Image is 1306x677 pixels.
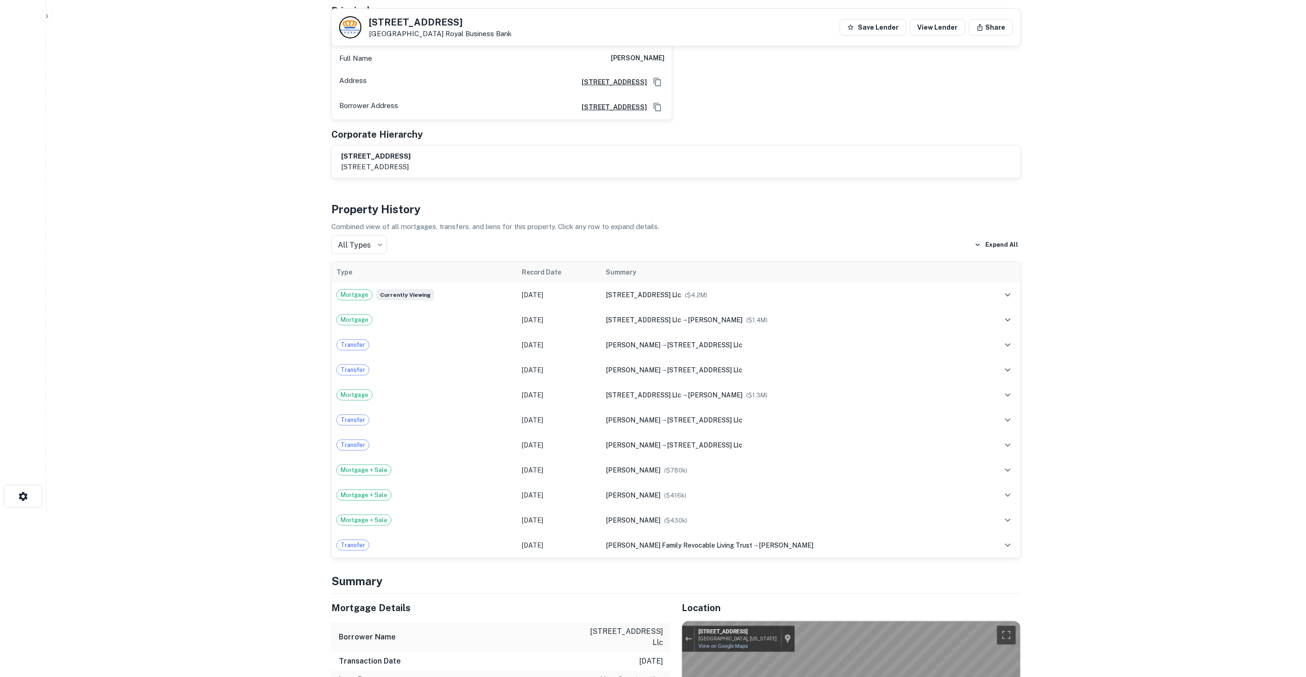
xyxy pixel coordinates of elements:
[337,290,372,300] span: Mortgage
[1000,287,1016,303] button: expand row
[331,573,1021,590] h4: Summary
[1000,437,1016,453] button: expand row
[1000,362,1016,378] button: expand row
[698,629,777,636] div: [STREET_ADDRESS]
[517,408,602,433] td: [DATE]
[602,262,977,282] th: Summary
[339,632,396,643] h6: Borrower Name
[339,75,367,89] p: Address
[910,19,965,36] a: View Lender
[972,238,1021,252] button: Expand All
[688,391,743,399] span: [PERSON_NAME]
[1000,462,1016,478] button: expand row
[337,441,369,450] span: Transfer
[1000,512,1016,528] button: expand row
[1260,603,1306,647] iframe: Chat Widget
[685,292,708,299] span: ($ 4.2M )
[1000,387,1016,403] button: expand row
[667,441,743,449] span: [STREET_ADDRESS] llc
[688,316,743,324] span: [PERSON_NAME]
[606,341,661,349] span: [PERSON_NAME]
[337,315,372,325] span: Mortgage
[331,4,375,18] h5: Principals
[759,542,814,549] span: [PERSON_NAME]
[517,282,602,307] td: [DATE]
[606,517,661,524] span: [PERSON_NAME]
[376,289,434,300] span: Currently viewing
[667,341,743,349] span: [STREET_ADDRESS] llc
[337,491,391,500] span: Mortgage + Sale
[517,458,602,483] td: [DATE]
[517,383,602,408] td: [DATE]
[606,466,661,474] span: [PERSON_NAME]
[341,151,411,162] h6: [STREET_ADDRESS]
[606,440,973,450] div: →
[332,262,517,282] th: Type
[341,161,411,172] p: [STREET_ADDRESS]
[337,415,369,425] span: Transfer
[337,466,391,475] span: Mortgage + Sale
[606,416,661,424] span: [PERSON_NAME]
[667,416,743,424] span: [STREET_ADDRESS] llc
[517,307,602,332] td: [DATE]
[698,644,748,650] a: View on Google Maps
[1000,337,1016,353] button: expand row
[339,100,398,114] p: Borrower Address
[606,365,973,375] div: →
[665,492,687,499] span: ($ 416k )
[517,433,602,458] td: [DATE]
[611,53,665,64] h6: [PERSON_NAME]
[606,340,973,350] div: →
[997,626,1016,645] button: Toggle fullscreen view
[698,636,777,642] div: [GEOGRAPHIC_DATA], [US_STATE]
[606,540,973,550] div: →
[337,340,369,350] span: Transfer
[747,317,768,324] span: ($ 1.4M )
[517,262,602,282] th: Record Date
[331,601,671,615] h5: Mortgage Details
[517,508,602,533] td: [DATE]
[339,53,372,64] p: Full Name
[606,542,753,549] span: [PERSON_NAME] family revocable living trust
[1000,412,1016,428] button: expand row
[331,128,423,141] h5: Corporate Hierarchy
[1000,487,1016,503] button: expand row
[840,19,907,36] button: Save Lender
[969,19,1013,36] button: Share
[369,18,512,27] h5: [STREET_ADDRESS]
[337,541,369,550] span: Transfer
[665,467,688,474] span: ($ 780k )
[574,77,647,87] a: [STREET_ADDRESS]
[580,626,663,649] p: [STREET_ADDRESS] llc
[337,390,372,400] span: Mortgage
[606,391,682,399] span: [STREET_ADDRESS] llc
[517,332,602,358] td: [DATE]
[369,30,512,38] p: [GEOGRAPHIC_DATA]
[517,483,602,508] td: [DATE]
[606,315,973,325] div: →
[667,366,743,374] span: [STREET_ADDRESS] llc
[339,656,401,667] h6: Transaction Date
[1000,537,1016,553] button: expand row
[606,366,661,374] span: [PERSON_NAME]
[574,102,647,112] a: [STREET_ADDRESS]
[651,75,665,89] button: Copy Address
[1000,312,1016,328] button: expand row
[445,30,512,38] a: Royal Business Bank
[682,601,1021,615] h5: Location
[331,236,387,254] div: All Types
[651,100,665,114] button: Copy Address
[606,415,973,425] div: →
[331,201,1021,217] h4: Property History
[665,517,688,524] span: ($ 430k )
[785,634,791,644] a: Show location on map
[606,492,661,499] span: [PERSON_NAME]
[517,533,602,558] td: [DATE]
[682,633,694,645] button: Exit the Street View
[606,390,973,400] div: →
[331,221,1021,232] p: Combined view of all mortgages, transfers, and liens for this property. Click any row to expand d...
[517,358,602,383] td: [DATE]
